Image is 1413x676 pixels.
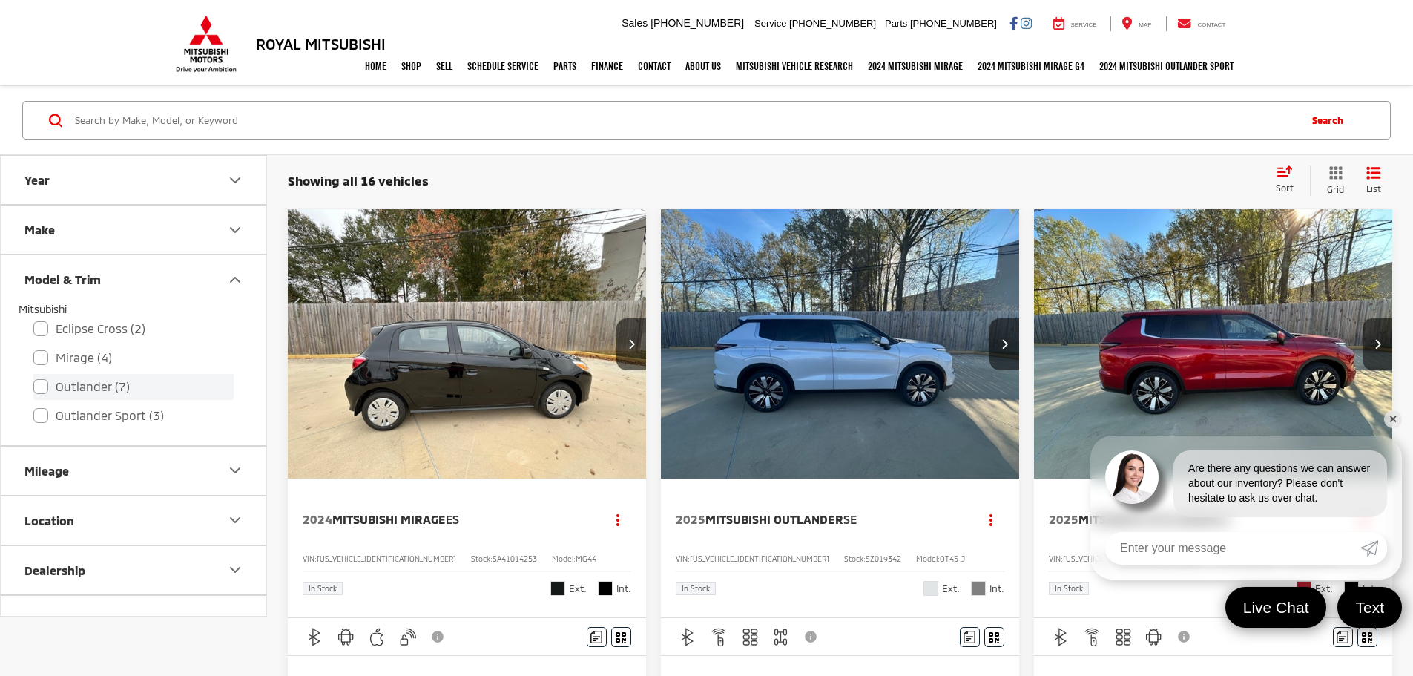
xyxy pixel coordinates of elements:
i: Window Sticker [989,631,999,643]
span: Service [754,18,786,29]
span: Text [1348,597,1391,617]
span: dropdown dots [616,513,619,525]
i: Window Sticker [616,631,626,643]
span: Black [598,581,613,596]
span: Ext. [569,582,587,596]
div: Location [24,513,74,528]
div: Year [24,173,50,187]
span: Showing all 16 vehicles [288,173,429,188]
img: Android Auto [337,628,355,646]
button: Body StyleBody Style [1,596,268,644]
a: Contact [630,47,678,85]
a: 2025Mitsubishi OutlanderSE [676,511,964,528]
a: Schedule Service: Opens in a new tab [460,47,546,85]
a: 2024 Mitsubishi Mirage G4 [970,47,1092,85]
div: Make [24,223,55,237]
button: Select sort value [1268,165,1310,195]
div: Location [226,511,244,529]
span: Jet Black Metallic [550,581,565,596]
span: Red Diamond [1297,581,1311,596]
button: View Disclaimer [799,621,824,652]
button: View Disclaimer [426,621,451,652]
i: Window Sticker [1362,631,1372,643]
button: Comments [587,627,607,647]
span: VIN: [676,554,690,563]
div: 2025 Mitsubishi Outlander SE 0 [1033,209,1394,479]
span: Mitsubishi Outlander [1078,512,1216,526]
button: DealershipDealership [1,546,268,594]
label: Eclipse Cross (2) [33,316,234,342]
a: Text [1337,587,1402,628]
div: Body Style [226,611,244,629]
a: Map [1110,16,1162,31]
img: 4WD/AWD [771,628,790,646]
img: 2025 Mitsubishi Outlander SE [660,209,1021,480]
button: Comments [960,627,980,647]
span: SZ019342 [866,554,901,563]
button: Model & TrimModel & Trim [1,255,268,303]
a: Shop [394,47,429,85]
span: Mitsubishi Mirage [332,512,446,526]
img: Remote Start [1083,628,1101,646]
button: MileageMileage [1,447,268,495]
span: OT45-J [940,554,965,563]
img: 2024 Mitsubishi Mirage ES [287,209,648,480]
button: Next image [616,318,646,370]
div: 2024 Mitsubishi Mirage ES 0 [287,209,648,479]
img: Bluetooth® [1052,628,1070,646]
span: Service [1071,22,1097,28]
label: Outlander (7) [33,374,234,400]
a: Facebook: Click to visit our Facebook page [1009,17,1018,29]
span: In Stock [682,585,710,592]
img: 2025 Mitsubishi Outlander SE [1033,209,1394,480]
span: Ext. [1315,582,1333,596]
span: [US_VEHICLE_IDENTIFICATION_NUMBER] [317,554,456,563]
span: VIN: [1049,554,1063,563]
span: Stock: [471,554,493,563]
span: Black [1344,581,1359,596]
span: Light Gray [971,581,986,596]
img: Comments [1337,631,1348,643]
span: [US_VEHICLE_IDENTIFICATION_NUMBER] [1063,554,1202,563]
span: Map [1139,22,1151,28]
img: Bluetooth® [306,628,324,646]
div: Body Style [24,613,85,627]
span: [US_VEHICLE_IDENTIFICATION_NUMBER] [690,554,829,563]
input: Search by Make, Model, or Keyword [73,102,1297,138]
button: Actions [978,507,1004,533]
span: [PHONE_NUMBER] [910,18,997,29]
div: Are there any questions we can answer about our inventory? Please don't hesitate to ask us over c... [1173,450,1387,517]
img: Agent profile photo [1105,450,1159,504]
img: Android Auto [1144,628,1163,646]
a: Submit [1360,532,1387,565]
span: Mitsubishi [19,303,67,315]
a: Home [358,47,394,85]
button: View Disclaimer [1172,621,1197,652]
div: Mileage [226,462,244,479]
span: MG44 [576,554,596,563]
a: 2024 Mitsubishi Mirage [860,47,970,85]
img: 3rd Row Seating [741,628,760,646]
label: Mirage (4) [33,345,234,371]
span: White Diamond [923,581,938,596]
img: Comments [590,631,602,643]
a: Sell [429,47,460,85]
span: Model: [552,554,576,563]
img: 3rd Row Seating [1114,628,1133,646]
span: SA41014253 [493,554,537,563]
button: YearYear [1,156,268,204]
span: [PHONE_NUMBER] [650,17,744,29]
span: Live Chat [1236,597,1317,617]
div: Model & Trim [226,271,244,289]
span: Int. [989,582,1004,596]
a: 2025 Mitsubishi Outlander SE2025 Mitsubishi Outlander SE2025 Mitsubishi Outlander SE2025 Mitsubis... [660,209,1021,479]
span: Mitsubishi Outlander [705,512,843,526]
button: Window Sticker [611,627,631,647]
a: Service [1042,16,1108,31]
a: Instagram: Click to visit our Instagram page [1021,17,1032,29]
div: 2025 Mitsubishi Outlander SE 0 [660,209,1021,479]
span: Model: [916,554,940,563]
div: Make [226,221,244,239]
span: List [1366,183,1381,195]
span: 2024 [303,512,332,526]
